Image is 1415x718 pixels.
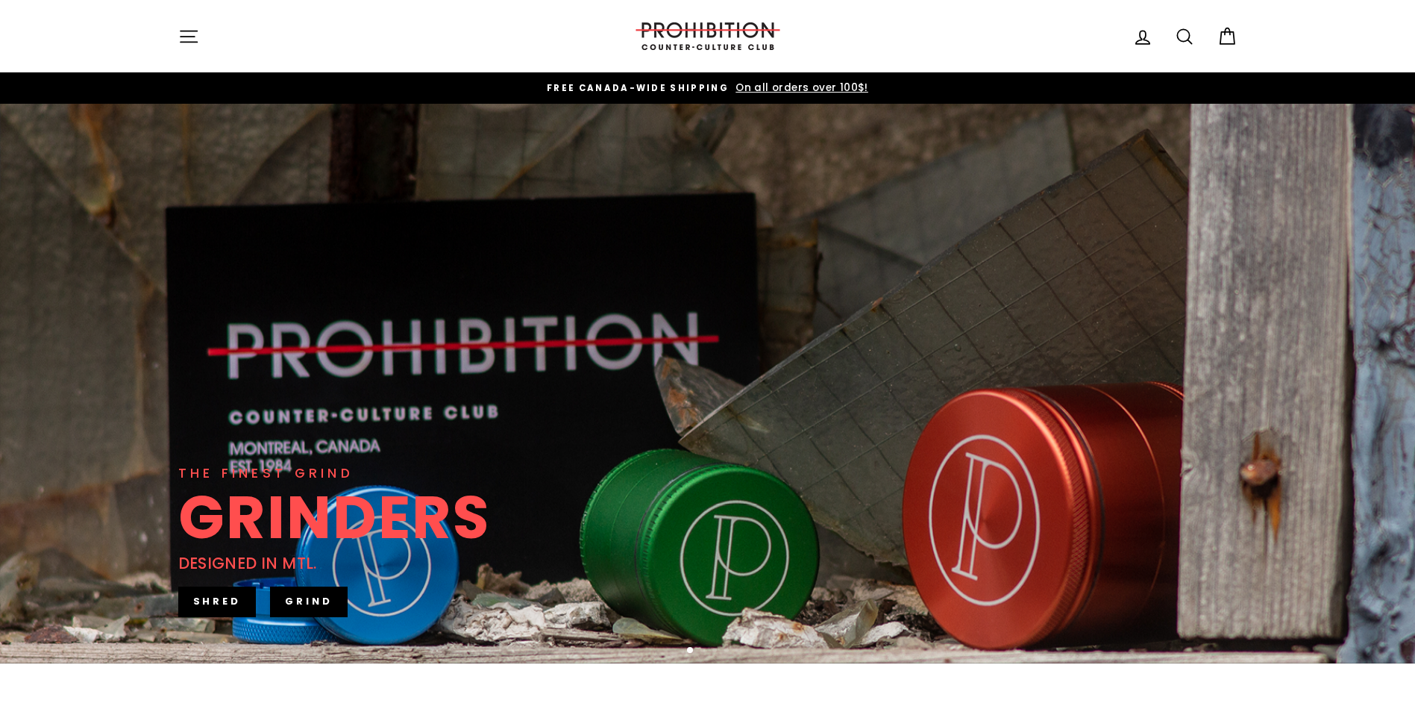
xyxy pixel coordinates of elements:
a: GRIND [270,587,348,616]
span: FREE CANADA-WIDE SHIPPING [547,82,729,94]
div: THE FINEST GRIND [178,463,354,484]
img: PROHIBITION COUNTER-CULTURE CLUB [633,22,782,50]
a: SHRED [178,587,257,616]
div: GRINDERS [178,487,490,547]
a: FREE CANADA-WIDE SHIPPING On all orders over 100$! [182,80,1234,96]
button: 4 [724,648,732,655]
span: On all orders over 100$! [732,81,868,95]
div: DESIGNED IN MTL. [178,551,317,575]
button: 1 [687,647,694,655]
button: 2 [700,648,708,655]
button: 3 [712,648,720,655]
